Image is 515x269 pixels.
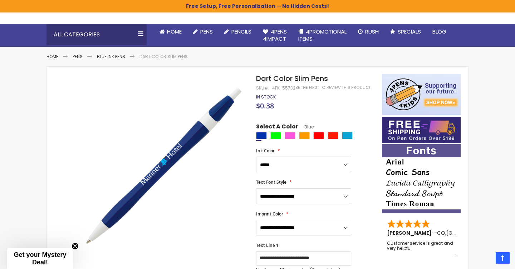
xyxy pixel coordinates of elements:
img: font-personalization-examples [382,144,461,213]
span: CO [437,229,445,237]
div: 4pk-55732 [272,85,295,91]
span: Text Line 1 [256,242,279,248]
span: Text Font Style [256,179,286,185]
a: Pens [73,54,83,60]
div: Availability [256,94,276,100]
button: Close teaser [72,243,79,250]
span: Blue [298,124,314,130]
span: [GEOGRAPHIC_DATA] [446,229,499,237]
span: Imprint Color [256,211,283,217]
span: Ink Color [256,148,275,154]
a: Home [154,24,187,40]
a: 4Pens4impact [257,24,293,47]
span: Blog [432,28,446,35]
li: Dart Color Slim Pens [139,54,188,60]
span: Select A Color [256,123,298,132]
div: Orange [299,132,310,139]
div: All Categories [46,24,147,45]
div: Turquoise [342,132,353,139]
img: dart-color-slim-pens-blue_1_1.jpg [83,84,246,247]
a: Blog [427,24,452,40]
span: Pens [200,28,213,35]
a: Top [496,252,510,264]
a: Pencils [219,24,257,40]
a: 4PROMOTIONALITEMS [293,24,352,47]
div: Red [313,132,324,139]
div: Lime Green [270,132,281,139]
a: Be the first to review this product [295,85,371,90]
img: 4pens 4 kids [382,74,461,115]
span: $0.38 [256,101,274,111]
span: Get your Mystery Deal! [14,251,66,266]
img: Free shipping on orders over $199 [382,117,461,143]
a: Rush [352,24,384,40]
span: - , [434,229,499,237]
a: Specials [384,24,427,40]
span: Rush [365,28,379,35]
div: Blue [256,132,267,139]
strong: SKU [256,85,269,91]
span: In stock [256,94,276,100]
a: Pens [187,24,219,40]
div: Get your Mystery Deal!Close teaser [7,248,73,269]
span: Dart Color Slim Pens [256,73,328,83]
span: 4Pens 4impact [263,28,287,42]
a: Home [46,54,58,60]
div: Pink [285,132,295,139]
span: Home [167,28,182,35]
a: Blue ink Pens [97,54,125,60]
span: [PERSON_NAME] [387,229,434,237]
span: Specials [398,28,421,35]
span: Pencils [231,28,251,35]
span: 4PROMOTIONAL ITEMS [298,28,347,42]
div: Customer service is great and very helpful [387,241,456,256]
div: Bright Red [328,132,338,139]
